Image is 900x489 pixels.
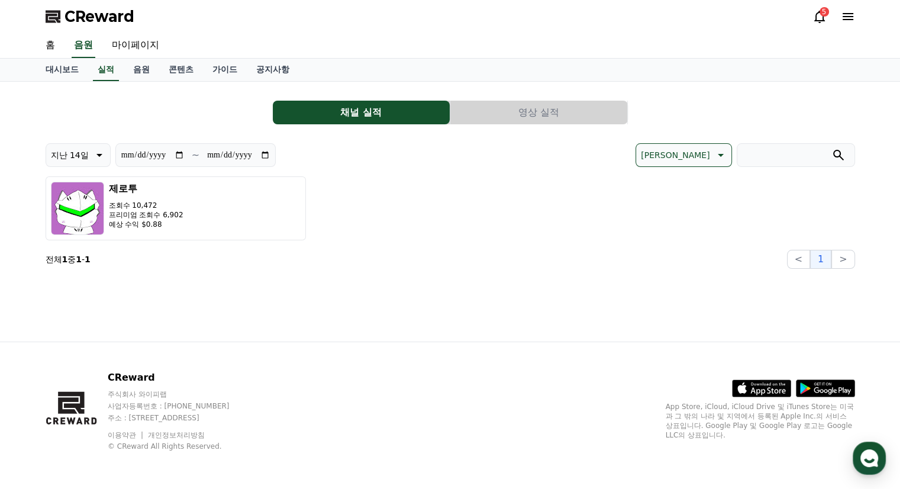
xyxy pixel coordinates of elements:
[4,375,78,405] a: 홈
[109,210,183,220] p: 프리미엄 조회수 6,902
[108,413,252,423] p: 주소 : [STREET_ADDRESS]
[450,101,628,124] a: 영상 실적
[641,147,709,163] p: [PERSON_NAME]
[108,442,252,451] p: © CReward All Rights Reserved.
[51,147,89,163] p: 지난 14일
[450,101,627,124] button: 영상 실적
[46,253,91,265] p: 전체 중 -
[109,220,183,229] p: 예상 수익 $0.88
[810,250,831,269] button: 1
[787,250,810,269] button: <
[273,101,450,124] button: 채널 실적
[247,59,299,81] a: 공지사항
[109,201,183,210] p: 조회수 10,472
[812,9,827,24] a: 5
[203,59,247,81] a: 가이드
[36,59,88,81] a: 대시보드
[46,176,306,240] button: 제로투 조회수 10,472 프리미엄 조회수 6,902 예상 수익 $0.88
[148,431,205,439] a: 개인정보처리방침
[46,143,111,167] button: 지난 14일
[159,59,203,81] a: 콘텐츠
[46,7,134,26] a: CReward
[72,33,95,58] a: 음원
[93,59,119,81] a: 실적
[62,255,68,264] strong: 1
[108,401,252,411] p: 사업자등록번호 : [PHONE_NUMBER]
[51,182,104,235] img: 제로투
[109,182,183,196] h3: 제로투
[108,431,145,439] a: 이용약관
[64,7,134,26] span: CReward
[820,7,829,17] div: 5
[85,255,91,264] strong: 1
[78,375,153,405] a: 대화
[76,255,82,264] strong: 1
[153,375,227,405] a: 설정
[831,250,854,269] button: >
[192,148,199,162] p: ~
[666,402,855,440] p: App Store, iCloud, iCloud Drive 및 iTunes Store는 미국과 그 밖의 나라 및 지역에서 등록된 Apple Inc.의 서비스 상표입니다. Goo...
[124,59,159,81] a: 음원
[102,33,169,58] a: 마이페이지
[37,393,44,403] span: 홈
[183,393,197,403] span: 설정
[636,143,731,167] button: [PERSON_NAME]
[108,390,252,399] p: 주식회사 와이피랩
[108,371,252,385] p: CReward
[108,394,122,403] span: 대화
[36,33,64,58] a: 홈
